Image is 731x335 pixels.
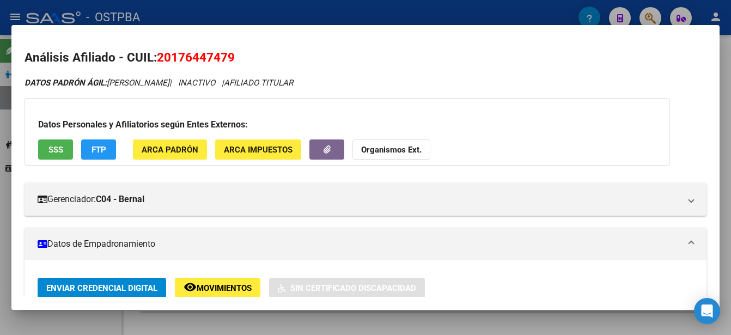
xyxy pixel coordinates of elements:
[25,228,706,260] mat-expansion-panel-header: Datos de Empadronamiento
[215,139,301,160] button: ARCA Impuestos
[25,78,169,88] span: [PERSON_NAME]
[142,145,198,155] span: ARCA Padrón
[133,139,207,160] button: ARCA Padrón
[269,278,425,298] button: Sin Certificado Discapacidad
[38,139,73,160] button: SSS
[290,283,416,293] span: Sin Certificado Discapacidad
[184,281,197,294] mat-icon: remove_red_eye
[81,139,116,160] button: FTP
[46,283,157,293] span: Enviar Credencial Digital
[224,145,293,155] span: ARCA Impuestos
[224,78,293,88] span: AFILIADO TITULAR
[38,118,656,131] h3: Datos Personales y Afiliatorios según Entes Externos:
[361,145,422,155] strong: Organismos Ext.
[175,278,260,298] button: Movimientos
[25,78,107,88] strong: DATOS PADRÓN ÁGIL:
[38,193,680,206] mat-panel-title: Gerenciador:
[197,283,252,293] span: Movimientos
[92,145,106,155] span: FTP
[352,139,430,160] button: Organismos Ext.
[25,48,706,67] h2: Análisis Afiliado - CUIL:
[96,193,144,206] strong: C04 - Bernal
[157,50,235,64] span: 20176447479
[25,78,293,88] i: | INACTIVO |
[694,298,720,324] div: Open Intercom Messenger
[25,183,706,216] mat-expansion-panel-header: Gerenciador:C04 - Bernal
[38,278,166,298] button: Enviar Credencial Digital
[38,237,680,251] mat-panel-title: Datos de Empadronamiento
[48,145,63,155] span: SSS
